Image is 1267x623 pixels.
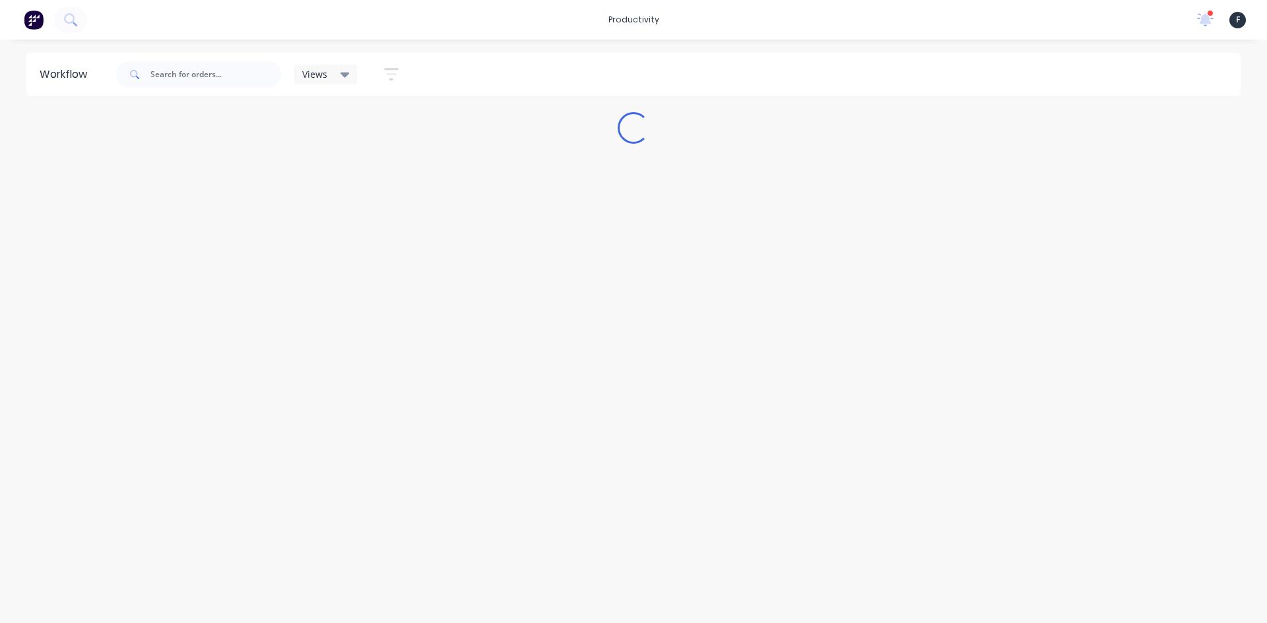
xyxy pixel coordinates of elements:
span: Views [302,67,327,81]
input: Search for orders... [150,61,281,88]
img: Factory [24,10,44,30]
div: Workflow [40,67,94,82]
span: F [1236,14,1240,26]
div: productivity [602,10,666,30]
